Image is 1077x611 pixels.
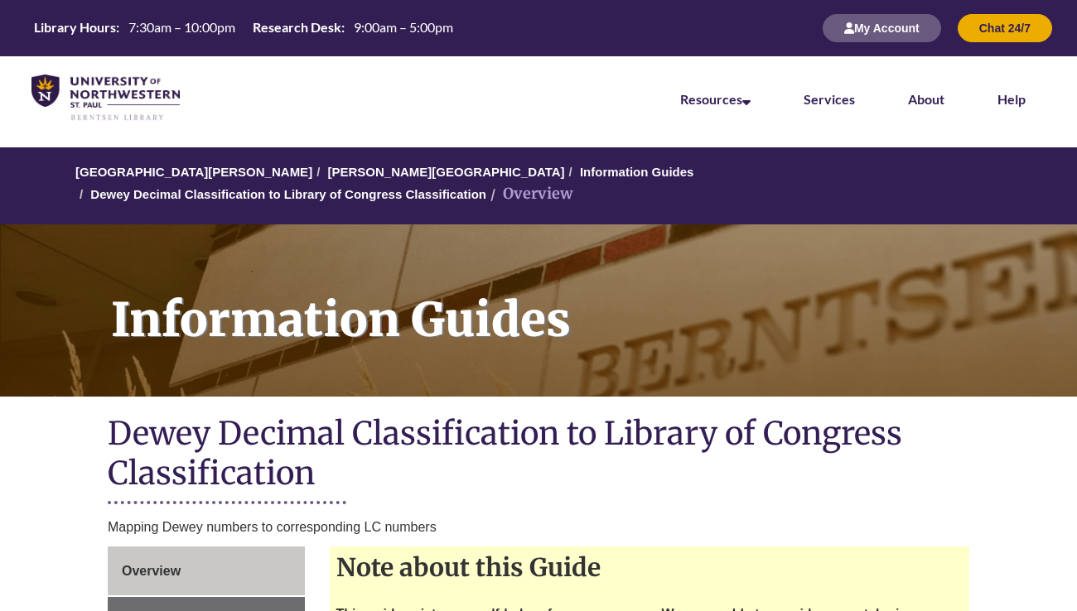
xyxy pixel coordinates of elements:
[327,165,564,179] a: [PERSON_NAME][GEOGRAPHIC_DATA]
[958,21,1052,35] a: Chat 24/7
[108,413,969,497] h1: Dewey Decimal Classification to Library of Congress Classification
[246,18,347,36] th: Research Desk:
[958,14,1052,42] button: Chat 24/7
[823,14,941,42] button: My Account
[93,224,1077,375] h1: Information Guides
[27,18,460,36] table: Hours Today
[108,546,305,596] a: Overview
[908,91,944,107] a: About
[354,19,453,35] span: 9:00am – 5:00pm
[27,18,460,38] a: Hours Today
[122,564,181,578] span: Overview
[128,19,235,35] span: 7:30am – 10:00pm
[108,520,437,534] span: Mapping Dewey numbers to corresponding LC numbers
[90,187,486,201] a: Dewey Decimal Classification to Library of Congress Classification
[31,75,180,122] img: UNWSP Library Logo
[27,18,122,36] th: Library Hours:
[75,165,312,179] a: [GEOGRAPHIC_DATA][PERSON_NAME]
[823,21,941,35] a: My Account
[330,546,970,588] h2: Note about this Guide
[580,165,694,179] a: Information Guides
[997,91,1026,107] a: Help
[804,91,855,107] a: Services
[486,182,572,206] li: Overview
[680,91,751,107] a: Resources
